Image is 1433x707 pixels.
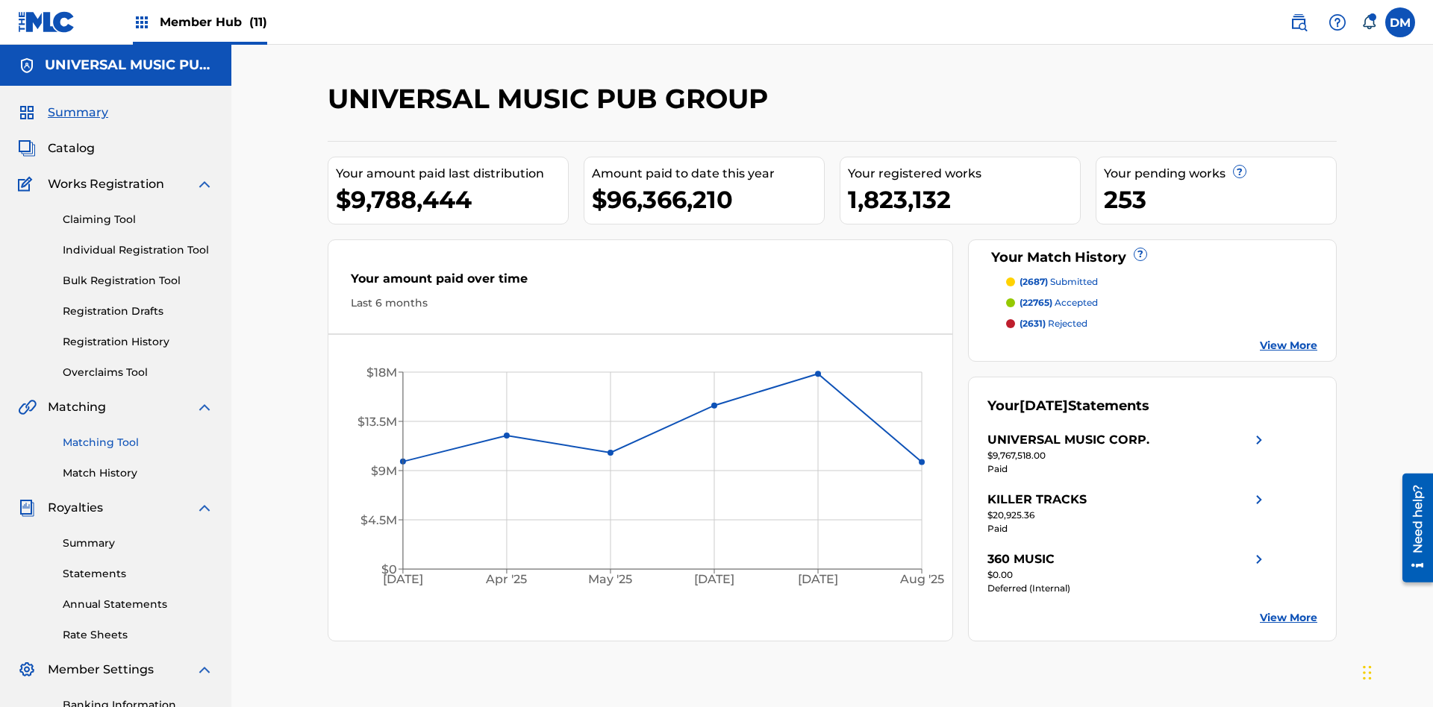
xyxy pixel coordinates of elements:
[371,464,397,478] tspan: $9M
[63,334,213,350] a: Registration History
[1020,296,1098,309] p: accepted
[48,104,108,122] span: Summary
[360,513,397,527] tspan: $4.5M
[1363,650,1372,695] div: Drag
[249,15,267,29] span: (11)
[196,398,213,416] img: expand
[45,57,213,74] h5: UNIVERSAL MUSIC PUB GROUP
[383,573,423,587] tspan: [DATE]
[987,449,1268,462] div: $9,767,518.00
[133,13,151,31] img: Top Rightsholders
[987,462,1268,476] div: Paid
[18,499,36,517] img: Royalties
[1329,13,1346,31] img: help
[63,597,213,612] a: Annual Statements
[1104,165,1336,183] div: Your pending works
[848,183,1080,216] div: 1,823,132
[1104,183,1336,216] div: 253
[18,139,36,157] img: Catalog
[48,499,103,517] span: Royalties
[1134,248,1146,260] span: ?
[1020,318,1046,329] span: (2631)
[1020,317,1087,330] p: rejected
[1006,296,1318,309] a: (22765) accepted
[18,661,36,679] img: Member Settings
[1020,297,1052,308] span: (22765)
[18,57,36,75] img: Accounts
[48,175,164,193] span: Works Registration
[1260,610,1317,626] a: View More
[48,661,154,679] span: Member Settings
[1290,13,1308,31] img: search
[18,11,75,33] img: MLC Logo
[987,491,1087,509] div: KILLER TRACKS
[987,568,1268,582] div: $0.00
[18,139,95,157] a: CatalogCatalog
[63,242,213,258] a: Individual Registration Tool
[589,573,633,587] tspan: May '25
[18,104,108,122] a: SummarySummary
[1234,166,1246,177] span: ?
[848,165,1080,183] div: Your registered works
[1006,275,1318,289] a: (2687) submitted
[1250,431,1268,449] img: right chevron icon
[1006,317,1318,330] a: (2631) rejected
[987,550,1055,568] div: 360 MUSIC
[592,165,824,183] div: Amount paid to date this year
[351,270,930,295] div: Your amount paid over time
[987,248,1318,268] div: Your Match History
[63,273,213,289] a: Bulk Registration Tool
[695,573,735,587] tspan: [DATE]
[1385,7,1415,37] div: User Menu
[18,104,36,122] img: Summary
[987,491,1268,535] a: KILLER TRACKSright chevron icon$20,925.36Paid
[336,165,568,183] div: Your amount paid last distribution
[1358,635,1433,707] iframe: Chat Widget
[592,183,824,216] div: $96,366,210
[196,661,213,679] img: expand
[799,573,839,587] tspan: [DATE]
[63,435,213,450] a: Matching Tool
[328,82,775,116] h2: UNIVERSAL MUSIC PUB GROUP
[1020,275,1098,289] p: submitted
[336,183,568,216] div: $9,788,444
[63,465,213,481] a: Match History
[1391,468,1433,590] iframe: Resource Center
[18,175,37,193] img: Works Registration
[987,509,1268,522] div: $20,925.36
[486,573,528,587] tspan: Apr '25
[196,499,213,517] img: expand
[381,562,397,576] tspan: $0
[1260,338,1317,353] a: View More
[1020,398,1068,414] span: [DATE]
[18,398,37,416] img: Matching
[1250,550,1268,568] img: right chevron icon
[1284,7,1314,37] a: Public Search
[358,415,397,429] tspan: $13.5M
[196,175,213,193] img: expand
[63,627,213,643] a: Rate Sheets
[366,365,397,380] tspan: $18M
[351,295,930,311] div: Last 6 months
[1250,491,1268,509] img: right chevron icon
[987,431,1149,449] div: UNIVERSAL MUSIC CORP.
[160,13,267,31] span: Member Hub
[63,365,213,380] a: Overclaims Tool
[63,212,213,227] a: Claiming Tool
[1323,7,1352,37] div: Help
[63,535,213,551] a: Summary
[63,304,213,319] a: Registration Drafts
[987,582,1268,595] div: Deferred (Internal)
[987,550,1268,595] a: 360 MUSICright chevron icon$0.00Deferred (Internal)
[899,573,944,587] tspan: Aug '25
[1361,15,1376,30] div: Notifications
[987,431,1268,476] a: UNIVERSAL MUSIC CORP.right chevron icon$9,767,518.00Paid
[48,139,95,157] span: Catalog
[1020,276,1048,287] span: (2687)
[63,566,213,582] a: Statements
[987,396,1149,416] div: Your Statements
[48,398,106,416] span: Matching
[987,522,1268,535] div: Paid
